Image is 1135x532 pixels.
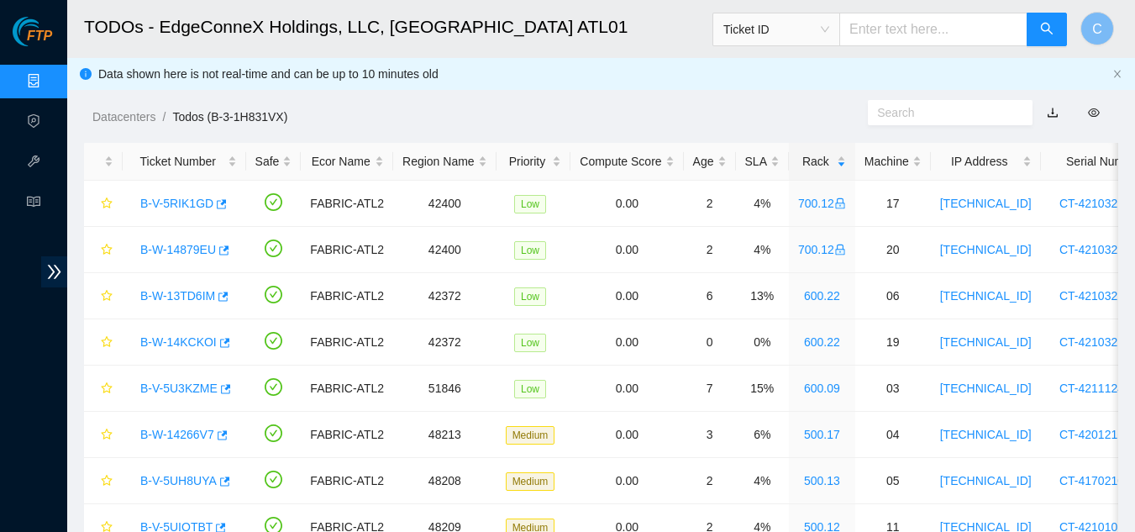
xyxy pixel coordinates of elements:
td: 0.00 [570,319,683,366]
span: check-circle [265,424,282,442]
a: [TECHNICAL_ID] [940,289,1032,303]
span: lock [834,244,846,255]
a: Akamai TechnologiesFTP [13,30,52,52]
td: 0.00 [570,366,683,412]
span: check-circle [265,471,282,488]
td: 15% [736,366,789,412]
span: star [101,382,113,396]
span: C [1092,18,1102,40]
input: Enter text here... [839,13,1027,46]
td: 6% [736,412,789,458]
button: star [93,190,113,217]
a: 600.09 [804,382,840,395]
span: star [101,336,113,350]
button: C [1080,12,1114,45]
span: star [101,429,113,442]
button: close [1112,69,1122,80]
span: lock [834,198,846,209]
td: 0% [736,319,789,366]
a: 700.12lock [798,243,846,256]
a: Datacenters [92,110,155,124]
td: 4% [736,181,789,227]
td: 4% [736,458,789,504]
button: star [93,467,113,494]
img: Akamai Technologies [13,17,85,46]
td: 4% [736,227,789,273]
a: B-W-14KCKOI [140,335,217,349]
td: FABRIC-ATL2 [301,273,393,319]
td: 06 [855,273,931,319]
td: 42372 [393,273,497,319]
button: star [93,282,113,309]
a: 500.17 [804,428,840,441]
td: 42372 [393,319,497,366]
td: FABRIC-ATL2 [301,366,393,412]
td: 2 [684,227,736,273]
td: FABRIC-ATL2 [301,458,393,504]
td: 51846 [393,366,497,412]
a: B-W-14879EU [140,243,216,256]
td: FABRIC-ATL2 [301,181,393,227]
td: 03 [855,366,931,412]
td: 42400 [393,181,497,227]
td: FABRIC-ATL2 [301,319,393,366]
button: download [1034,99,1071,126]
td: 0.00 [570,273,683,319]
span: Low [514,334,546,352]
span: FTP [27,29,52,45]
span: double-right [41,256,67,287]
td: 3 [684,412,736,458]
a: B-V-5U3KZME [140,382,218,395]
span: star [101,475,113,488]
span: Low [514,241,546,260]
td: 0.00 [570,412,683,458]
button: search [1027,13,1067,46]
span: check-circle [265,240,282,257]
a: [TECHNICAL_ID] [940,335,1032,349]
span: read [27,187,40,221]
td: 7 [684,366,736,412]
a: [TECHNICAL_ID] [940,243,1032,256]
td: 6 [684,273,736,319]
td: FABRIC-ATL2 [301,227,393,273]
td: 42400 [393,227,497,273]
a: [TECHNICAL_ID] [940,474,1032,487]
td: 2 [684,458,736,504]
a: B-W-14266V7 [140,428,214,441]
td: 48208 [393,458,497,504]
td: 19 [855,319,931,366]
a: 600.22 [804,289,840,303]
td: FABRIC-ATL2 [301,412,393,458]
td: 0.00 [570,458,683,504]
a: 500.13 [804,474,840,487]
a: 600.22 [804,335,840,349]
a: B-V-5UH8UYA [140,474,217,487]
span: Medium [506,472,555,491]
button: star [93,329,113,356]
td: 13% [736,273,789,319]
span: Low [514,380,546,398]
td: 48213 [393,412,497,458]
a: [TECHNICAL_ID] [940,197,1032,210]
a: [TECHNICAL_ID] [940,382,1032,395]
a: Todos (B-3-1H831VX) [172,110,287,124]
td: 04 [855,412,931,458]
span: search [1040,22,1054,38]
td: 0.00 [570,181,683,227]
td: 0.00 [570,227,683,273]
span: star [101,290,113,303]
span: Ticket ID [723,17,829,42]
button: star [93,375,113,402]
a: 700.12lock [798,197,846,210]
span: check-circle [265,378,282,396]
button: star [93,421,113,448]
span: / [162,110,166,124]
td: 17 [855,181,931,227]
span: Medium [506,426,555,445]
span: check-circle [265,286,282,303]
td: 0 [684,319,736,366]
a: [TECHNICAL_ID] [940,428,1032,441]
td: 2 [684,181,736,227]
span: star [101,244,113,257]
span: check-circle [265,193,282,211]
